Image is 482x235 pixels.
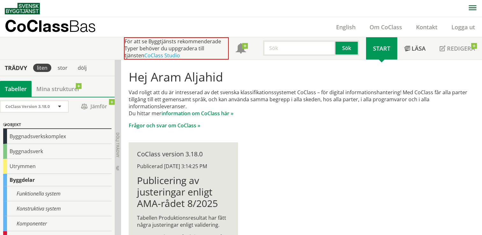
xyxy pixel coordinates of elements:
[3,186,112,201] div: Funktionella system
[3,144,112,159] div: Byggnadsverk
[3,121,112,129] div: Objekt
[75,101,113,112] span: Jämför
[74,64,90,72] div: dölj
[54,64,71,72] div: stor
[144,52,180,59] a: CoClass Studio
[363,23,409,31] a: Om CoClass
[433,37,482,60] a: Redigera
[236,44,246,54] span: Notifikationer
[263,40,335,56] input: Sök
[129,122,200,129] a: Frågor och svar om CoClass »
[5,22,96,30] p: CoClass
[447,45,475,52] span: Redigera
[329,23,363,31] a: English
[366,37,397,60] a: Start
[444,23,482,31] a: Logga ut
[129,89,475,117] p: Vad roligt att du är intresserad av det svenska klassifikationssystemet CoClass – för digital inf...
[33,64,51,72] div: liten
[409,23,444,31] a: Kontakt
[5,3,40,14] img: Svensk Byggtjänst
[69,17,96,35] span: Bas
[335,40,359,56] button: Sök
[5,103,50,109] span: CoClass Version 3.18.0
[137,214,230,228] p: Tabellen Produktionsresultat har fått några justeringar enligt validering.
[162,110,234,117] a: information om CoClass här »
[137,175,230,209] h1: Publicering av justeringar enligt AMA-rådet 8/2025
[3,129,112,144] div: Byggnadsverkskomplex
[397,37,433,60] a: Läsa
[412,45,426,52] span: Läsa
[373,45,390,52] span: Start
[3,201,112,216] div: Konstruktiva system
[137,151,230,158] div: CoClass version 3.18.0
[124,37,229,60] div: För att se Byggtjänsts rekommenderade Typer behöver du uppgradera till tjänsten
[32,81,85,97] a: Mina strukturer
[3,174,112,186] div: Byggdelar
[3,159,112,174] div: Utrymmen
[115,132,120,157] span: Dölj trädvy
[137,163,230,170] div: Publicerad [DATE] 3:14:25 PM
[5,17,110,37] a: CoClassBas
[129,70,475,84] h1: Hej aram aljahid
[3,216,112,231] div: Komponenter
[1,64,31,71] div: Trädvy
